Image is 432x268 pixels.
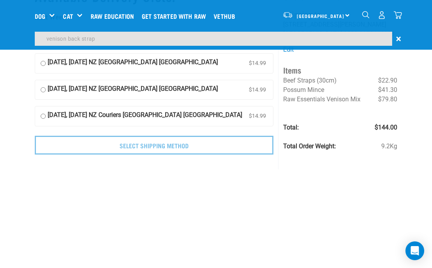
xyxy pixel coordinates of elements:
[405,241,424,260] div: Open Intercom Messenger
[378,85,397,95] span: $41.30
[283,64,397,76] h4: Items
[378,76,397,85] span: $22.90
[297,14,344,17] span: [GEOGRAPHIC_DATA]
[63,11,73,21] a: Cat
[48,84,218,96] strong: [DATE], [DATE] NZ [GEOGRAPHIC_DATA] [GEOGRAPHIC_DATA]
[35,32,392,46] input: Search...
[394,11,402,19] img: home-icon@2x.png
[35,11,45,21] a: Dog
[41,110,46,122] input: [DATE], [DATE] NZ Couriers [GEOGRAPHIC_DATA] [GEOGRAPHIC_DATA] $14.99
[41,58,46,69] input: [DATE], [DATE] NZ [GEOGRAPHIC_DATA] [GEOGRAPHIC_DATA] $14.99
[378,95,397,104] span: $79.80
[283,86,324,94] span: Possum Mince
[48,58,218,69] strong: [DATE], [DATE] NZ [GEOGRAPHIC_DATA] [GEOGRAPHIC_DATA]
[396,32,401,46] span: ×
[282,11,293,18] img: van-moving.png
[283,77,337,84] span: Beef Straps (30cm)
[381,142,397,151] span: 9.2Kg
[48,110,242,122] strong: [DATE], [DATE] NZ Couriers [GEOGRAPHIC_DATA] [GEOGRAPHIC_DATA]
[89,0,140,32] a: Raw Education
[283,95,361,103] span: Raw Essentials Venison Mix
[283,46,294,53] a: Edit
[362,11,370,18] img: home-icon-1@2x.png
[247,110,268,122] span: $14.99
[247,58,268,69] span: $14.99
[283,124,299,131] strong: Total:
[41,84,46,96] input: [DATE], [DATE] NZ [GEOGRAPHIC_DATA] [GEOGRAPHIC_DATA] $14.99
[378,11,386,19] img: user.png
[283,142,336,150] strong: Total Order Weight:
[140,0,212,32] a: Get started with Raw
[375,123,397,132] span: $144.00
[35,136,273,155] input: Select Shipping Method
[247,84,268,96] span: $14.99
[212,0,241,32] a: Vethub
